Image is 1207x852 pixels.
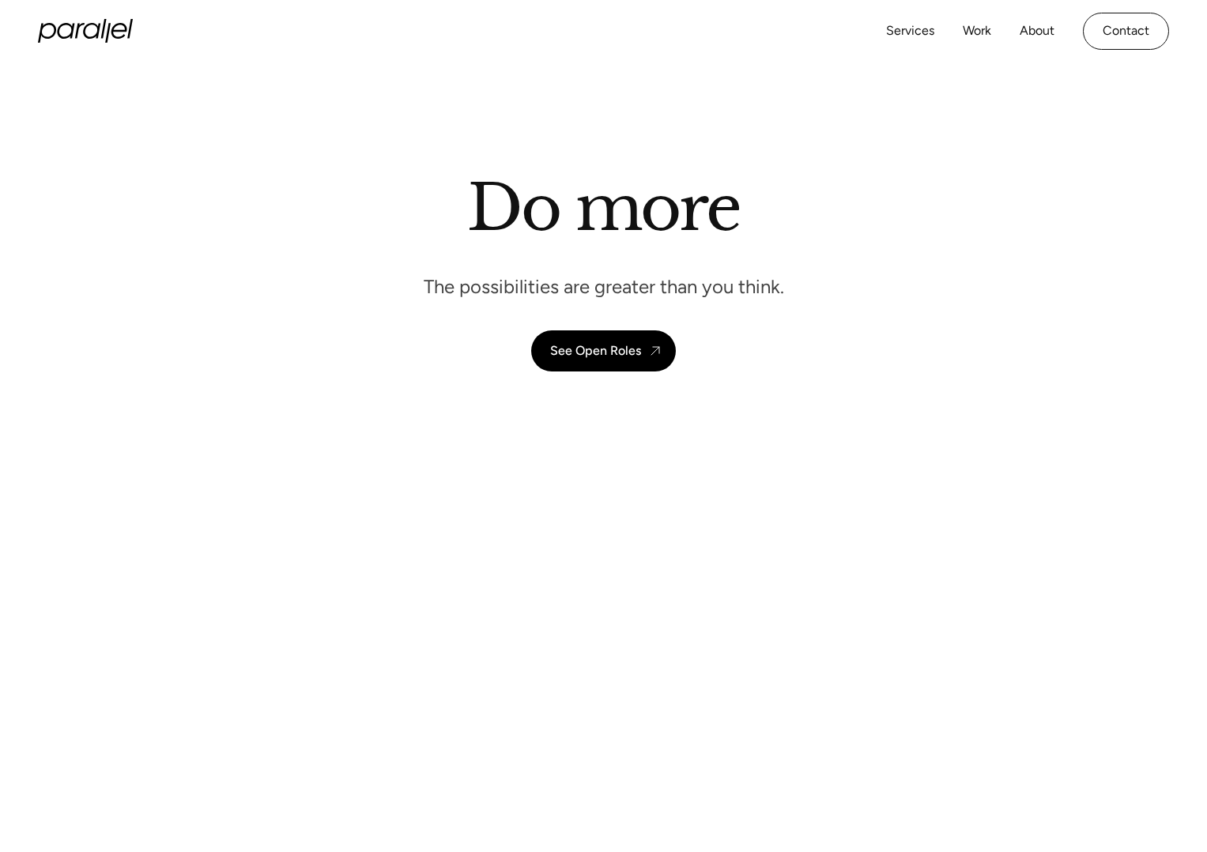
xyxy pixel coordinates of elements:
a: Work [963,20,991,43]
a: Services [886,20,934,43]
div: See Open Roles [550,343,641,358]
a: See Open Roles [531,330,676,371]
h1: Do more [467,170,740,246]
a: Contact [1083,13,1169,50]
p: The possibilities are greater than you think. [424,274,784,299]
a: About [1020,20,1054,43]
